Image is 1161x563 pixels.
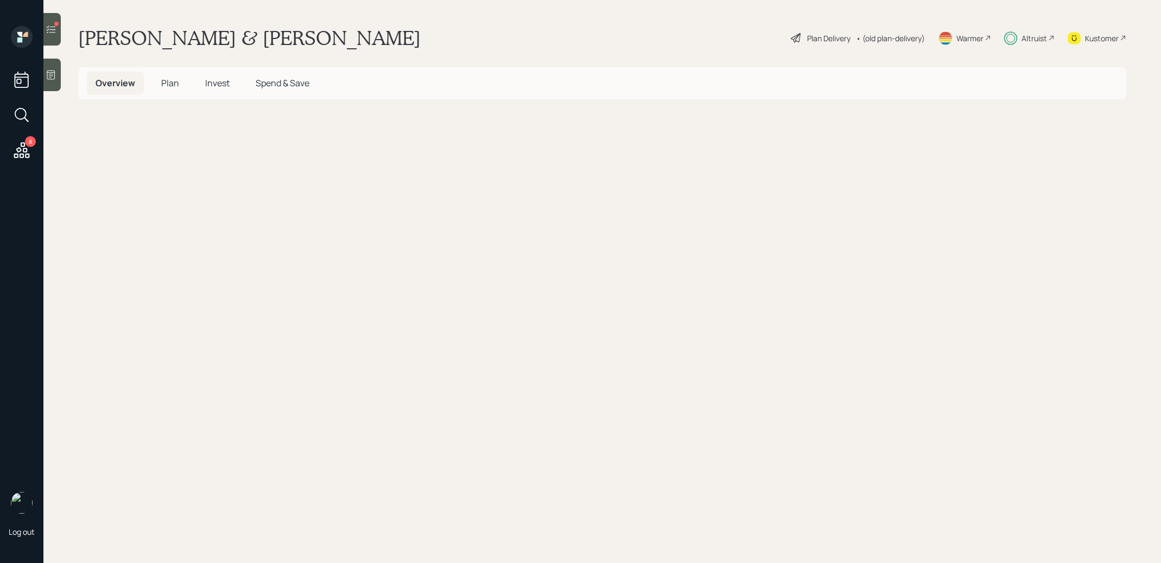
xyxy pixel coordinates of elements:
[856,33,925,44] div: • (old plan-delivery)
[956,33,984,44] div: Warmer
[11,492,33,514] img: treva-nostdahl-headshot.png
[205,77,230,89] span: Invest
[807,33,851,44] div: Plan Delivery
[161,77,179,89] span: Plan
[96,77,135,89] span: Overview
[256,77,309,89] span: Spend & Save
[78,26,421,50] h1: [PERSON_NAME] & [PERSON_NAME]
[1085,33,1119,44] div: Kustomer
[9,527,35,537] div: Log out
[1022,33,1047,44] div: Altruist
[25,136,36,147] div: 8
